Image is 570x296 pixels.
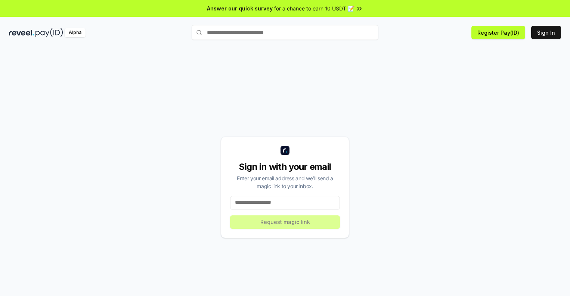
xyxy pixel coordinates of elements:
div: Enter your email address and we’ll send a magic link to your inbox. [230,174,340,190]
div: Alpha [65,28,86,37]
img: reveel_dark [9,28,34,37]
span: for a chance to earn 10 USDT 📝 [274,4,354,12]
div: Sign in with your email [230,161,340,173]
button: Sign In [531,26,561,39]
img: pay_id [35,28,63,37]
span: Answer our quick survey [207,4,273,12]
img: logo_small [281,146,289,155]
button: Register Pay(ID) [471,26,525,39]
